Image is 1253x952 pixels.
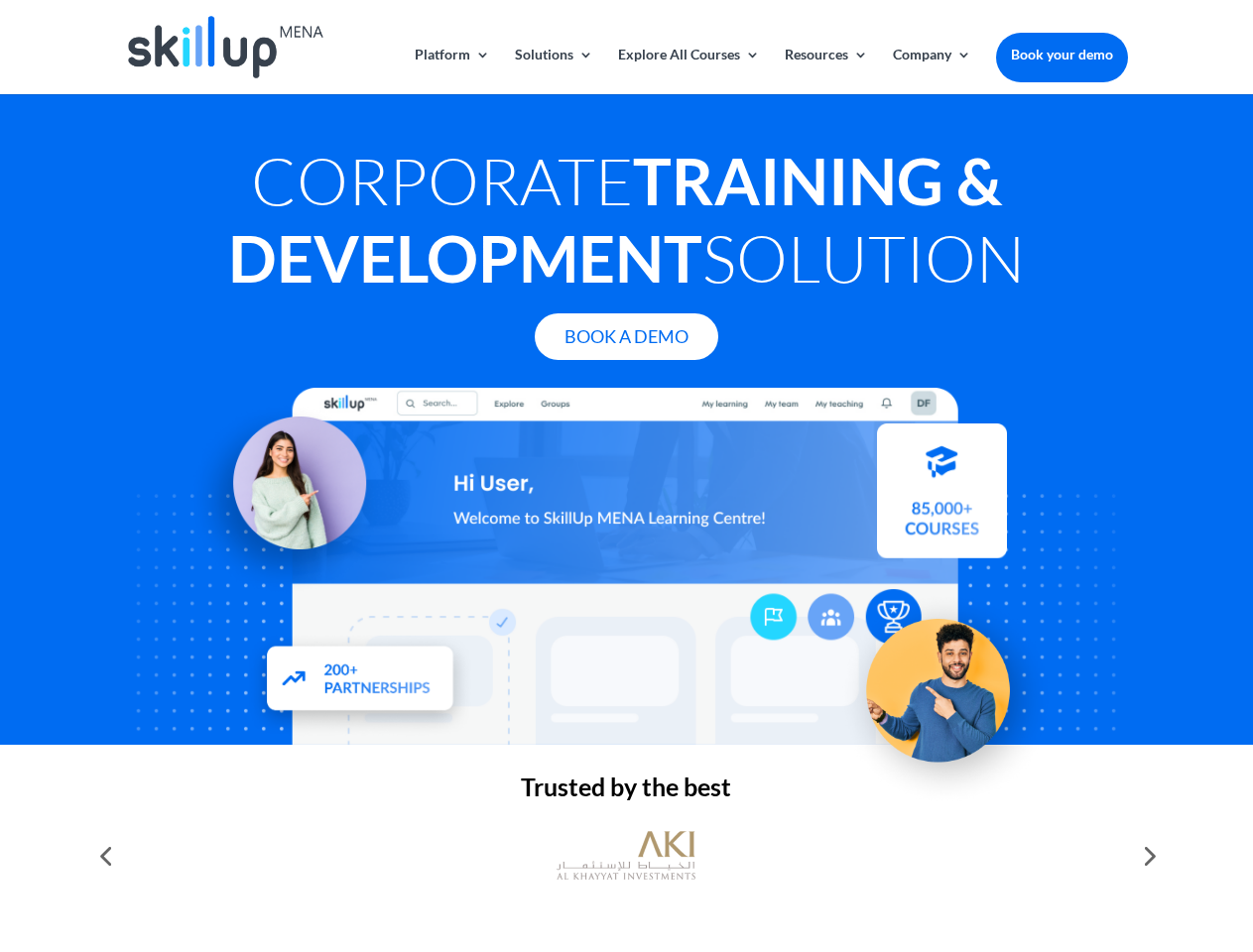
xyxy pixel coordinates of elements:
[125,142,1127,306] h1: Corporate Solution
[923,738,1253,952] iframe: Chat Widget
[893,48,971,94] a: Company
[515,48,593,94] a: Solutions
[785,48,868,94] a: Resources
[128,16,322,78] img: Skillup Mena
[415,48,490,94] a: Platform
[557,821,695,891] img: al khayyat investments logo
[877,419,1007,554] img: Courses library - SkillUp MENA
[125,774,1127,809] h2: Trusted by the best
[228,142,1002,297] strong: Training & Development
[186,395,386,595] img: Learning Management Solution - SkillUp
[996,33,1128,76] a: Book your demo
[246,639,476,747] img: Partners - SkillUp Mena
[618,48,760,94] a: Explore All Courses
[535,313,718,360] a: Book A Demo
[837,595,1058,815] img: Upskill your workforce - SkillUp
